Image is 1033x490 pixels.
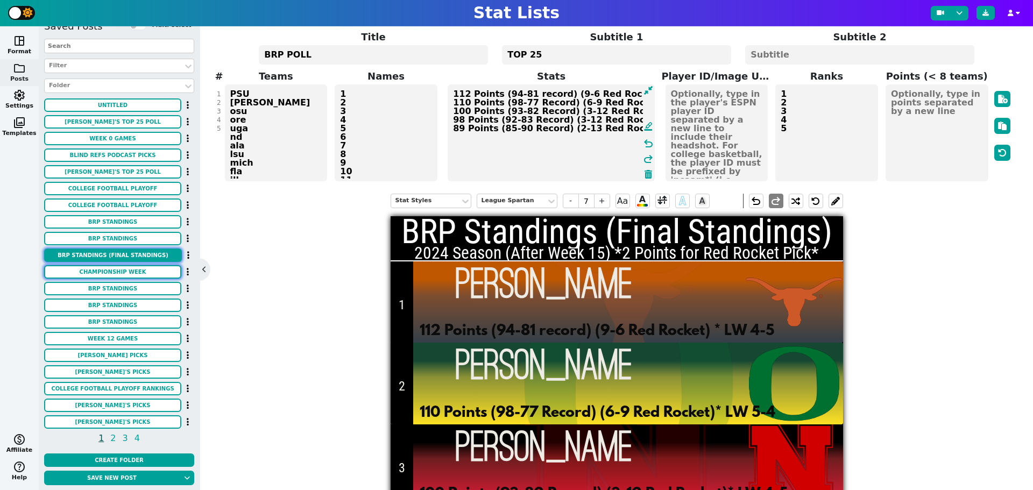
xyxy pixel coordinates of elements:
[44,248,182,262] button: BRP Standings (Final Standings)
[420,344,768,383] span: [PERSON_NAME]
[252,30,495,44] label: Title
[44,98,181,112] button: Untitled
[109,431,117,445] span: 2
[642,137,655,150] span: undo
[13,116,26,129] span: photo_library
[121,431,130,445] span: 3
[594,194,610,208] span: +
[420,425,768,465] span: [PERSON_NAME]
[769,195,782,208] span: redo
[391,245,843,262] h2: 2024 Season (After Week 15) *2 Points for Red Rocket Pick*
[395,377,408,396] span: 2
[259,45,487,65] textarea: BRP Standings (Final Standings)
[391,215,843,248] h1: BRP Standings (Final Standings)
[473,3,560,23] h1: Stat Lists
[44,382,181,395] button: College Football Playoff Rankings
[395,196,456,205] div: Stat Styles
[44,182,181,195] button: College Football Playoff
[44,198,181,212] button: College Football Playoff
[495,30,738,44] label: Subtitle 1
[44,282,181,295] button: BRP Standings
[44,315,181,329] button: BRP Standings
[749,195,762,208] span: undo
[13,62,26,75] span: folder
[215,69,223,83] label: #
[221,69,331,83] label: Teams
[217,116,221,124] div: 4
[13,433,26,446] span: monetization_on
[13,89,26,102] span: settings
[44,165,181,179] button: [PERSON_NAME]'s Top 25 POLL
[44,365,181,379] button: [PERSON_NAME]'s Picks
[44,132,181,145] button: Week 0 Games
[44,415,181,429] button: [PERSON_NAME]'s Picks
[643,122,653,134] span: format_ink_highlighter
[420,403,775,423] span: 110 Points (98-77 Record) (6-9 Red Rocket)* LW 5-4
[44,265,181,279] button: Championship Week
[615,194,630,208] span: Aa
[44,232,181,245] button: BRP Standings
[217,90,221,98] div: 1
[738,30,981,44] label: Subtitle 2
[97,431,105,445] span: 1
[44,215,181,229] button: BRP Standings
[44,148,181,162] button: Blind Refs Podcast Picks
[331,69,441,83] label: Names
[133,431,141,445] span: 4
[44,471,180,485] button: Save new post
[395,296,408,315] span: 1
[217,98,221,107] div: 2
[395,458,408,477] span: 3
[44,332,181,345] button: Week 12 Games
[335,84,437,181] textarea: [PERSON_NAME] [PERSON_NAME] [PERSON_NAME]
[44,349,181,362] button: [PERSON_NAME] Picks
[695,194,710,208] span: A
[13,34,26,47] span: space_dashboard
[217,107,221,116] div: 3
[44,20,102,32] h5: Saved Posts
[661,69,772,83] label: Player ID/Image URL
[420,321,774,342] span: 112 Points (94-81 record) (9-6 Red Rocket) * LW 4-5
[44,299,181,312] button: BRP Standings
[482,196,542,205] div: League Spartan
[749,194,763,208] button: undo
[563,194,579,208] span: -
[44,399,181,412] button: [PERSON_NAME]'s Picks
[44,115,181,129] button: [PERSON_NAME]'s Top 25 POLL
[882,69,992,83] label: Points (< 8 teams)
[441,69,661,83] label: Stats
[769,194,783,208] button: redo
[448,84,655,181] textarea: 112 Points (94-81 record) (9-6 Red Rocket) * LW 4-5 110 Points (98-77 Record) (6-9 Red Rocket)* L...
[13,460,26,473] span: help
[772,69,882,83] label: Ranks
[679,192,686,210] span: A
[217,124,221,133] div: 5
[44,453,194,467] button: Create Folder
[420,262,768,302] span: [PERSON_NAME]
[502,45,731,65] textarea: 2024 Season (After Week 15) *2 Points for Red Rocket Pick*
[642,153,655,166] span: redo
[44,39,194,53] input: Search
[775,84,878,181] textarea: 1 2 3 4 5
[225,84,328,181] textarea: Tex Ore NEB bay neb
